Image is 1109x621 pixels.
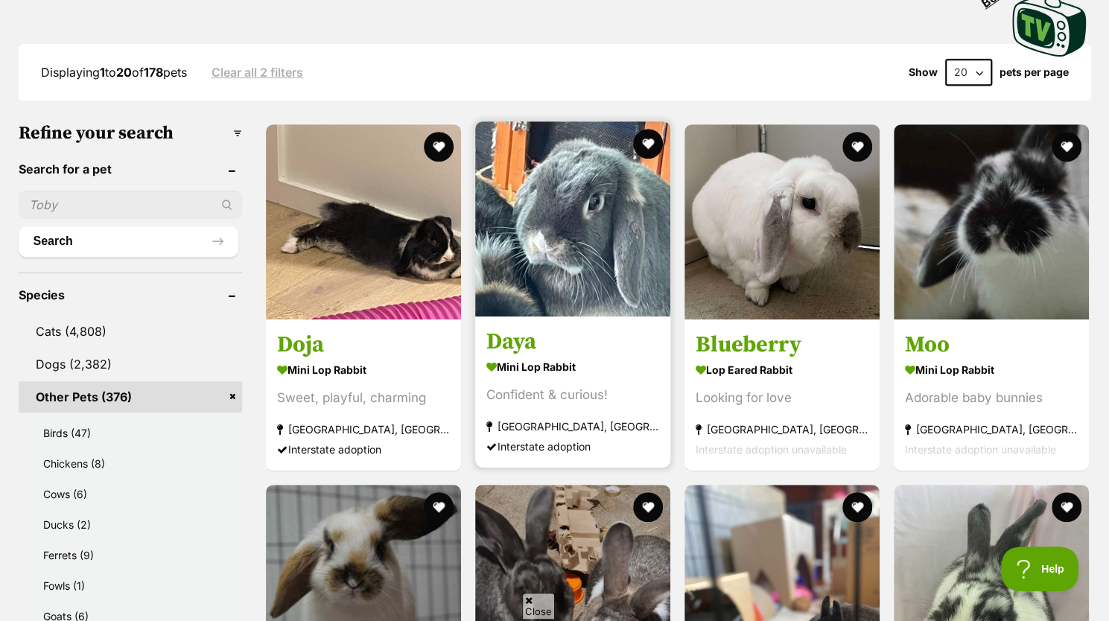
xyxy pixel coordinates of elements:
div: Looking for love [696,388,868,408]
button: favourite [424,492,454,522]
strong: Mini Lop Rabbit [277,359,450,380]
button: favourite [424,132,454,162]
a: Cats (4,808) [19,316,242,347]
input: Toby [19,191,242,219]
div: Interstate adoption [486,436,659,456]
button: Search [19,226,238,256]
button: favourite [1052,492,1082,522]
span: Interstate adoption unavailable [696,443,847,456]
a: Doja Mini Lop Rabbit Sweet, playful, charming [GEOGRAPHIC_DATA], [GEOGRAPHIC_DATA] Interstate ado... [266,319,461,471]
strong: 178 [144,65,163,80]
h3: Doja [277,331,450,359]
header: Search for a pet [19,162,242,176]
img: Daya - Mini Lop Rabbit [475,121,670,316]
h3: Daya [486,328,659,356]
strong: 20 [116,65,132,80]
strong: Mini Lop Rabbit [905,359,1078,380]
a: Daya Mini Lop Rabbit Confident & curious! [GEOGRAPHIC_DATA], [GEOGRAPHIC_DATA] Interstate adoption [475,316,670,468]
img: Doja - Mini Lop Rabbit [266,124,461,319]
img: Blueberry - Lop Eared Rabbit [684,124,880,319]
a: Other Pets (376) [19,381,242,413]
strong: Mini Lop Rabbit [486,356,659,378]
span: Interstate adoption unavailable [905,443,1056,456]
div: Sweet, playful, charming [277,388,450,408]
strong: [GEOGRAPHIC_DATA], [GEOGRAPHIC_DATA] [696,419,868,439]
div: Interstate adoption [277,439,450,459]
iframe: Help Scout Beacon - Open [1001,547,1079,591]
button: favourite [633,129,663,159]
button: favourite [1052,132,1082,162]
label: pets per page [1000,66,1069,78]
strong: Lop Eared Rabbit [696,359,868,380]
h3: Blueberry [696,331,868,359]
div: Confident & curious! [486,385,659,405]
span: Close [522,593,555,619]
button: favourite [633,492,663,522]
strong: [GEOGRAPHIC_DATA], [GEOGRAPHIC_DATA] [905,419,1078,439]
a: Fowls (1) [26,571,242,600]
h3: Moo [905,331,1078,359]
a: Dogs (2,382) [19,348,242,380]
strong: 1 [100,65,105,80]
span: Show [909,66,938,78]
a: Blueberry Lop Eared Rabbit Looking for love [GEOGRAPHIC_DATA], [GEOGRAPHIC_DATA] Interstate adopt... [684,319,880,471]
h3: Refine your search [19,123,242,144]
button: favourite [842,132,872,162]
strong: [GEOGRAPHIC_DATA], [GEOGRAPHIC_DATA] [277,419,450,439]
header: Species [19,288,242,302]
strong: [GEOGRAPHIC_DATA], [GEOGRAPHIC_DATA] [486,416,659,436]
a: Cows (6) [26,480,242,509]
img: Moo - Mini Lop Rabbit [894,124,1089,319]
button: favourite [842,492,872,522]
a: Clear all 2 filters [212,66,303,79]
a: Birds (47) [26,418,242,448]
div: Adorable baby bunnies [905,388,1078,408]
a: Ferrets (9) [26,541,242,570]
span: Displaying to of pets [41,65,187,80]
a: Moo Mini Lop Rabbit Adorable baby bunnies [GEOGRAPHIC_DATA], [GEOGRAPHIC_DATA] Interstate adoptio... [894,319,1089,471]
a: Chickens (8) [26,449,242,478]
a: Ducks (2) [26,510,242,539]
